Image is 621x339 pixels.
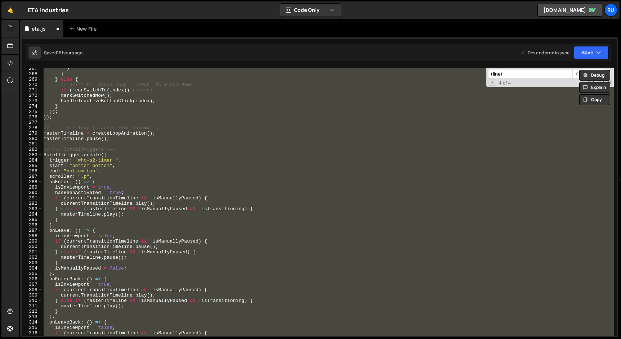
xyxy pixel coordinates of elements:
[574,46,609,59] button: Save
[22,314,42,320] div: 313
[28,6,69,14] div: ETA Industries
[604,4,617,17] a: Ru
[537,4,602,17] a: [DOMAIN_NAME]
[1,1,19,19] a: 🤙
[280,4,341,17] button: Code Only
[22,239,42,244] div: 299
[22,255,42,260] div: 302
[22,185,42,190] div: 289
[22,249,42,255] div: 301
[22,109,42,114] div: 275
[22,233,42,239] div: 298
[22,217,42,222] div: 295
[22,330,42,336] div: 316
[22,131,42,136] div: 279
[22,244,42,249] div: 300
[22,114,42,120] div: 276
[22,195,42,201] div: 291
[22,260,42,266] div: 303
[22,282,42,287] div: 307
[57,50,82,56] div: 16 hours ago
[22,147,42,152] div: 282
[579,70,610,81] button: Debug
[521,50,569,56] div: Dev and prod in sync
[488,69,572,79] input: Search for
[579,82,610,93] button: Explain
[32,25,46,32] div: eta.js
[22,77,42,82] div: 269
[22,141,42,147] div: 281
[22,222,42,228] div: 296
[44,50,82,56] div: Saved
[22,82,42,87] div: 270
[22,87,42,93] div: 271
[22,309,42,314] div: 312
[22,212,42,217] div: 294
[22,276,42,282] div: 306
[22,158,42,163] div: 284
[22,320,42,325] div: 314
[579,94,610,105] button: Copy
[22,325,42,330] div: 315
[22,271,42,276] div: 305
[22,206,42,212] div: 293
[22,266,42,271] div: 304
[22,98,42,104] div: 273
[22,190,42,195] div: 290
[22,174,42,179] div: 287
[22,163,42,168] div: 285
[22,152,42,158] div: 283
[22,179,42,185] div: 288
[496,80,514,86] span: 4 of 4
[22,293,42,298] div: 309
[69,25,99,32] div: New File
[22,168,42,174] div: 286
[22,125,42,131] div: 278
[22,93,42,98] div: 272
[22,136,42,141] div: 280
[22,120,42,125] div: 277
[22,298,42,303] div: 310
[22,287,42,293] div: 308
[572,69,582,79] span: ​
[22,201,42,206] div: 292
[22,303,42,309] div: 311
[22,228,42,233] div: 297
[22,66,42,71] div: 267
[22,71,42,77] div: 268
[22,104,42,109] div: 274
[489,80,496,86] span: Toggle Replace mode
